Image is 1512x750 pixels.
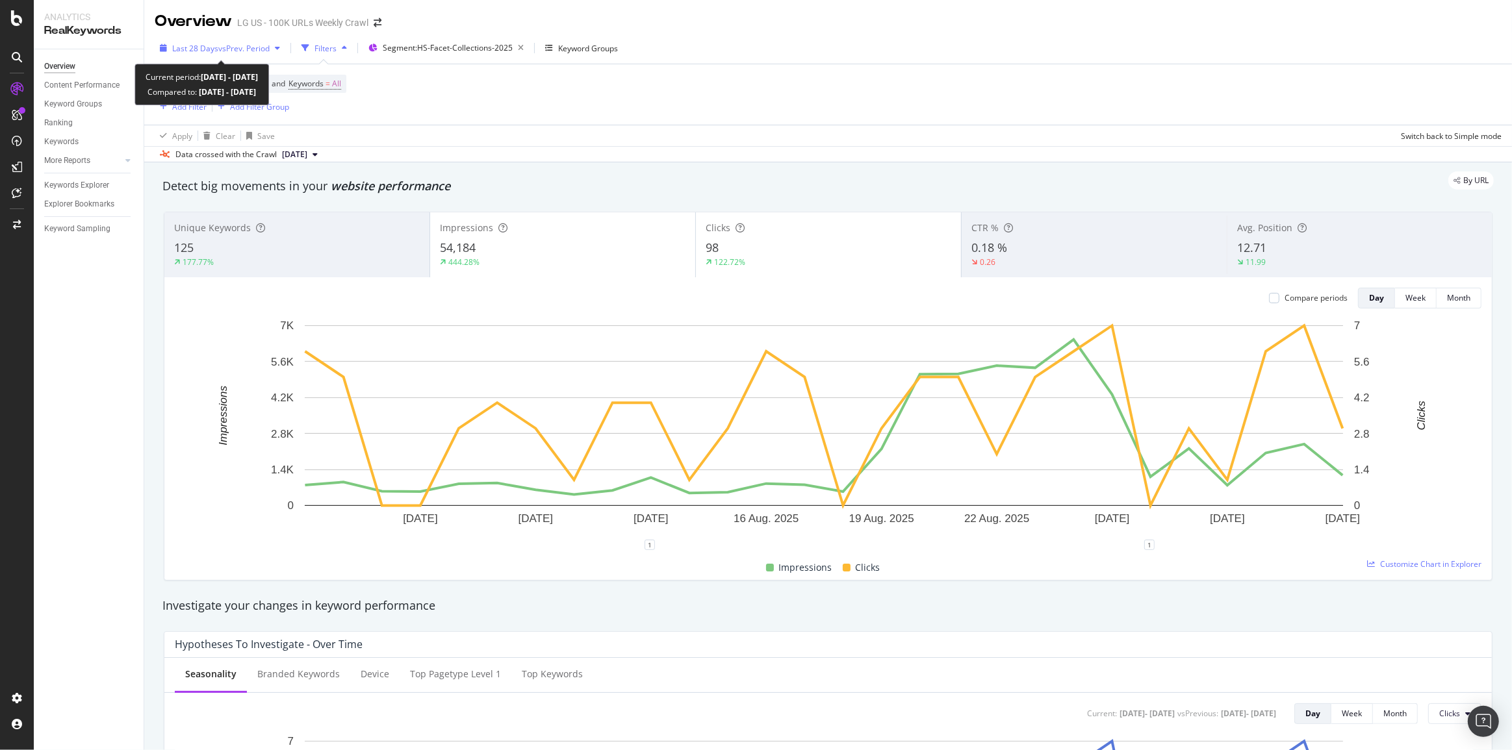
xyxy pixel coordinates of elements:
div: Ranking [44,116,73,130]
div: Keywords Explorer [44,179,109,192]
div: Overview [155,10,232,32]
button: Add Filter [155,99,207,114]
button: Keyword Groups [540,38,623,58]
div: [DATE] - [DATE] [1120,708,1175,719]
div: 122.72% [714,256,745,268]
span: Clicks [1439,708,1460,719]
span: and [272,78,285,89]
text: [DATE] [634,512,669,525]
span: CTR % [971,221,999,234]
span: Clicks [706,221,730,234]
div: Overview [44,60,75,73]
div: Month [1383,708,1407,719]
a: More Reports [44,154,122,168]
text: 7 [288,735,294,747]
div: Explorer Bookmarks [44,197,114,211]
text: 2.8K [271,428,294,440]
text: 22 Aug. 2025 [964,512,1029,525]
span: 12.71 [1237,240,1266,255]
button: Week [1331,703,1373,724]
div: Compare periods [1285,292,1348,303]
span: 125 [174,240,194,255]
text: [DATE] [1095,512,1130,525]
div: Hypotheses to Investigate - Over Time [175,638,363,651]
span: By URL [1463,177,1489,184]
div: 0.26 [980,256,995,268]
div: 177.77% [183,256,214,268]
button: Month [1373,703,1418,724]
a: Content Performance [44,79,135,92]
svg: A chart. [175,319,1473,545]
button: Clicks [1428,703,1481,724]
button: Clear [198,125,235,146]
b: [DATE] - [DATE] [197,86,256,97]
a: Explorer Bookmarks [44,197,135,211]
div: Data crossed with the Crawl [175,149,277,160]
button: Apply [155,125,192,146]
span: Impressions [440,221,493,234]
span: Unique Keywords [174,221,251,234]
button: Last 28 DaysvsPrev. Period [155,38,285,58]
div: RealKeywords [44,23,133,38]
text: 16 Aug. 2025 [734,512,799,525]
button: Week [1395,288,1437,308]
div: Current: [1087,708,1117,719]
text: [DATE] [1210,512,1245,525]
div: legacy label [1448,171,1494,190]
div: Apply [172,131,192,142]
div: Branded Keywords [257,668,340,681]
span: Customize Chart in Explorer [1380,558,1481,569]
text: 1.4 [1354,464,1370,476]
text: 2.8 [1354,428,1370,440]
div: Add Filter Group [230,101,289,112]
div: 1 [645,540,655,550]
a: Ranking [44,116,135,130]
span: Clicks [856,560,880,575]
div: Content Performance [44,79,120,92]
a: Keywords [44,135,135,149]
text: 7K [280,319,294,332]
span: Segment: HS-Facet-Collections-2025 [383,42,513,53]
div: Week [1405,292,1426,303]
div: Keyword Groups [44,97,102,111]
div: Save [257,131,275,142]
a: Customize Chart in Explorer [1367,558,1481,569]
text: 5.6 [1354,356,1370,368]
div: 11.99 [1246,256,1266,268]
text: [DATE] [403,512,438,525]
div: Analytics [44,10,133,23]
div: Open Intercom Messenger [1468,706,1499,737]
button: [DATE] [277,147,323,162]
div: Month [1447,292,1470,303]
div: Top Keywords [522,668,583,681]
button: Add Filter Group [212,99,289,114]
div: 1 [1144,540,1155,550]
text: 4.2 [1354,392,1370,404]
div: vs Previous : [1177,708,1218,719]
span: 0.18 % [971,240,1007,255]
span: All [332,75,341,93]
button: Month [1437,288,1481,308]
div: Compared to: [147,84,256,99]
span: vs Prev. Period [218,43,270,54]
div: Filters [314,43,337,54]
span: Avg. Position [1237,221,1292,234]
span: Keywords [288,78,324,89]
div: 444.28% [448,256,480,268]
text: [DATE] [1326,512,1361,525]
div: arrow-right-arrow-left [374,18,381,27]
div: Add Filter [172,101,207,112]
span: 98 [706,240,719,255]
div: Top pagetype Level 1 [410,668,501,681]
span: Last 28 Days [172,43,218,54]
span: = [326,78,330,89]
a: Keywords Explorer [44,179,135,192]
text: 4.2K [271,392,294,404]
div: Day [1369,292,1384,303]
button: Save [241,125,275,146]
div: Week [1342,708,1362,719]
button: Day [1358,288,1395,308]
text: 7 [1354,319,1360,332]
text: Clicks [1415,401,1428,431]
div: Current period: [146,69,258,84]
